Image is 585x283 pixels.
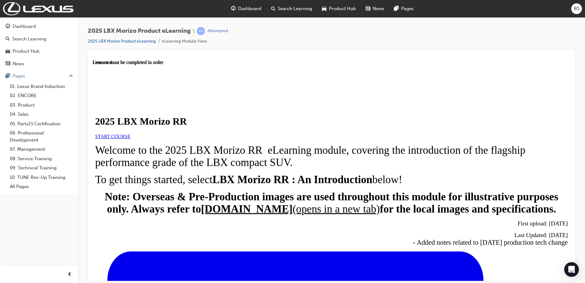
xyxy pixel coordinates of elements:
[6,74,10,79] span: pages-icon
[13,60,24,67] div: News
[67,271,72,278] span: prev-icon
[320,179,475,187] span: - Added notes related to [DATE] production tech change
[231,5,236,13] span: guage-icon
[238,5,261,12] span: Dashboard
[69,72,73,80] span: up-icon
[266,2,317,15] a: search-iconSearch Learning
[401,5,414,12] span: Pages
[226,2,266,15] a: guage-iconDashboard
[6,24,10,29] span: guage-icon
[278,5,312,12] span: Search Learning
[425,160,475,167] span: First upload: [DATE]
[13,48,39,55] div: Product Hub
[2,70,76,82] button: Pages
[564,262,579,277] div: Open Intercom Messenger
[193,28,194,35] span: |
[422,172,475,179] span: Last Updated: [DATE]
[2,114,310,126] span: To get things started, select below!
[13,23,36,30] div: Dashboard
[2,33,76,45] a: Search Learning
[2,85,433,109] span: Welcome to the 2025 LBX Morizo RR eLearning module, covering the introduction of the flagship per...
[3,2,73,15] img: Trak
[7,82,76,91] a: 01. Lexus Brand Induction
[394,5,399,13] span: pages-icon
[12,36,47,43] div: Search Learning
[574,5,579,12] span: BS
[6,36,10,42] span: search-icon
[317,2,361,15] a: car-iconProduct Hub
[7,145,76,154] a: 07. Management
[322,5,326,13] span: car-icon
[7,100,76,110] a: 03. Product
[6,61,10,67] span: news-icon
[389,2,419,15] a: pages-iconPages
[120,114,280,126] strong: LBX Morizo RR : An Introduction
[12,131,465,155] strong: Note: Overseas & Pre-Production images are used throughout this module for illustrative purposes ...
[162,38,207,45] li: eLearning Module View
[108,143,287,155] a: [DOMAIN_NAME](opens in a new tab)
[366,5,370,13] span: news-icon
[7,182,76,191] a: All Pages
[7,119,76,129] a: 05. Parts21 Certification
[287,143,463,155] strong: for the local images and specifications.
[571,3,582,14] button: BS
[7,91,76,100] a: 02. ENCORE
[2,20,76,70] button: DashboardSearch LearningProduct HubNews
[7,110,76,119] a: 04. Sales
[88,39,156,44] a: 2025 LBX Morizo Product eLearning
[7,173,76,182] a: 10. TUNE Rev-Up Training
[2,56,475,67] h1: 2025 LBX Morizo RR
[7,128,76,145] a: 06. Professional Development
[2,58,76,70] a: News
[88,28,191,35] span: 2025 LBX Morizo Product eLearning
[6,49,10,54] span: car-icon
[329,5,356,12] span: Product Hub
[361,2,389,15] a: news-iconNews
[271,5,275,13] span: search-icon
[2,46,76,57] a: Product Hub
[2,74,38,79] a: START COURSE
[197,27,205,35] span: learningRecordVerb_ATTEMPT-icon
[13,73,25,80] div: Pages
[200,143,287,155] span: (opens in a new tab)
[108,143,200,155] strong: [DOMAIN_NAME]
[7,154,76,164] a: 08. Service Training
[207,28,228,34] div: Attempted
[7,163,76,173] a: 09. Technical Training
[2,21,76,32] a: Dashboard
[373,5,384,12] span: News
